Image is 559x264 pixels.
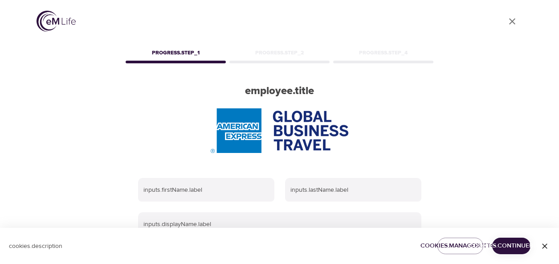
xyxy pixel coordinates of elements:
[499,240,523,252] span: cookies.continueButton
[437,238,483,254] button: cookies.manageButton
[124,85,436,98] h2: employee.title
[211,108,348,153] img: AmEx%20GBT%20logo.png
[37,11,76,32] img: logo
[502,11,523,32] a: close
[492,238,530,254] button: cookies.continueButton
[445,240,476,252] span: cookies.manageButton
